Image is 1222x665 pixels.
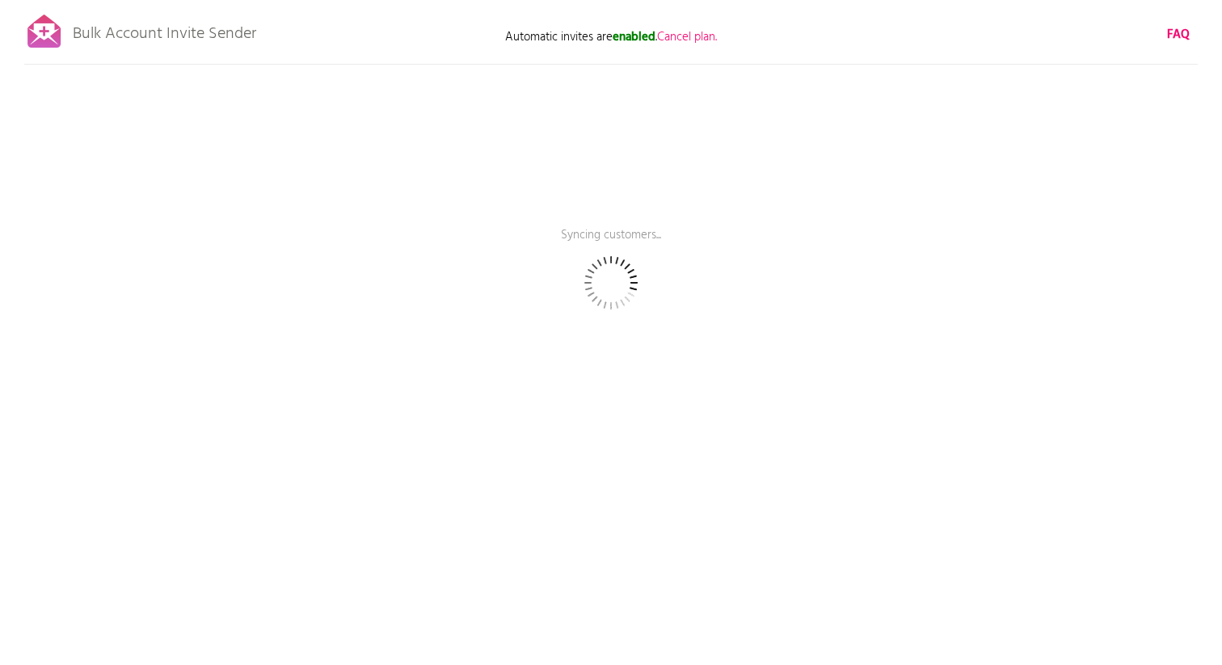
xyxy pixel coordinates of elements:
p: Automatic invites are . [449,28,773,46]
p: Syncing customers... [369,226,853,267]
span: Cancel plan. [657,27,717,47]
a: FAQ [1167,26,1190,44]
b: FAQ [1167,25,1190,44]
p: Bulk Account Invite Sender [73,10,256,50]
b: enabled [613,27,655,47]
